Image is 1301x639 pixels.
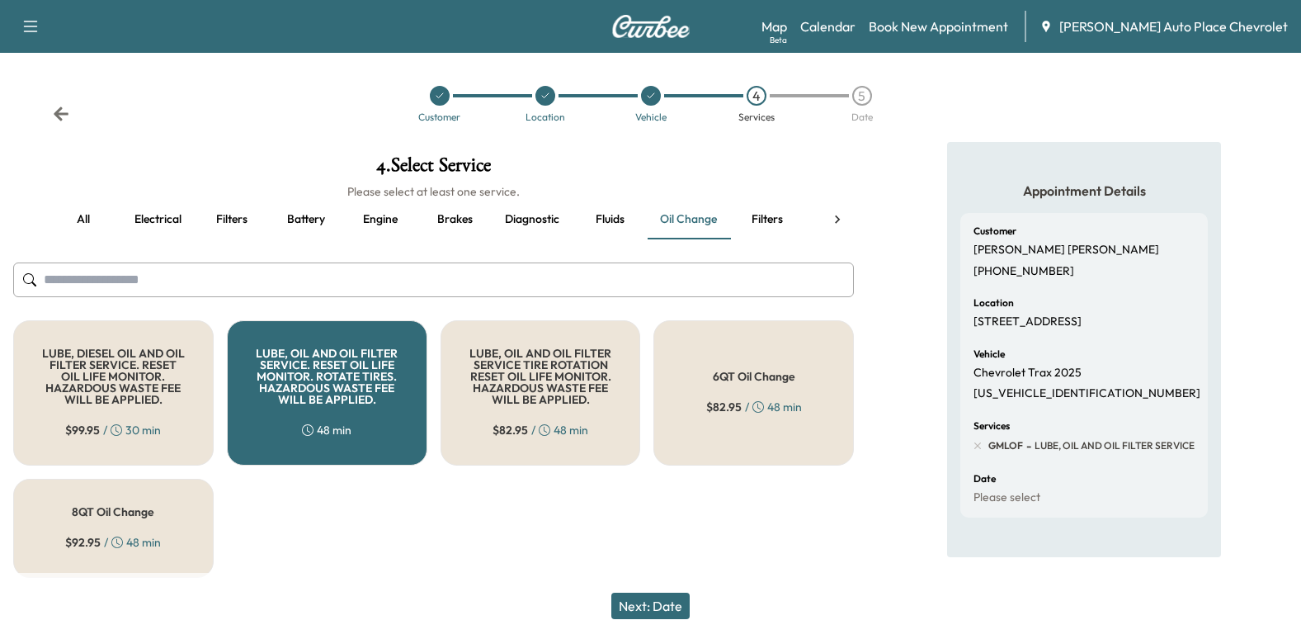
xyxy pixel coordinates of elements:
[869,17,1008,36] a: Book New Appointment
[761,17,787,36] a: MapBeta
[53,106,69,122] div: Back
[195,200,269,239] button: Filters
[611,593,690,619] button: Next: Date
[960,182,1208,200] h5: Appointment Details
[973,315,1082,329] p: [STREET_ADDRESS]
[770,34,787,46] div: Beta
[46,200,120,239] button: all
[13,183,854,200] h6: Please select at least one service.
[973,366,1082,381] p: Chevrolet Trax 2025
[973,298,1014,308] h6: Location
[800,17,856,36] a: Calendar
[973,226,1016,236] h6: Customer
[973,264,1074,279] p: [PHONE_NUMBER]
[492,200,573,239] button: Diagnostic
[65,534,161,551] div: / 48 min
[1059,17,1288,36] span: [PERSON_NAME] Auto Place Chevrolet
[493,422,588,438] div: / 48 min
[343,200,417,239] button: Engine
[13,155,854,183] h1: 4 . Select Service
[269,200,343,239] button: Battery
[418,112,460,122] div: Customer
[468,348,614,405] h5: LUBE, OIL AND OIL FILTER SERVICE TIRE ROTATION RESET OIL LIFE MONITOR. HAZARDOUS WASTE FEE WILL B...
[706,399,742,415] span: $ 82.95
[302,422,351,438] div: 48 min
[526,112,565,122] div: Location
[988,439,1023,452] span: GMLOF
[1023,438,1031,454] span: -
[713,371,795,382] h5: 6QT Oil Change
[973,474,996,484] h6: Date
[738,112,775,122] div: Services
[254,348,400,405] h5: LUBE, OIL AND OIL FILTER SERVICE. RESET OIL LIFE MONITOR. ROTATE TIRES. HAZARDOUS WASTE FEE WILL ...
[851,112,873,122] div: Date
[647,200,730,239] button: Oil change
[747,86,766,106] div: 4
[65,534,101,551] span: $ 92.95
[852,86,872,106] div: 5
[804,200,879,239] button: Tire
[973,349,1005,359] h6: Vehicle
[973,243,1159,258] p: [PERSON_NAME] [PERSON_NAME]
[65,422,161,438] div: / 30 min
[611,15,691,38] img: Curbee Logo
[635,112,667,122] div: Vehicle
[573,200,647,239] button: Fluids
[46,200,821,239] div: basic tabs example
[730,200,804,239] button: Filters
[40,348,186,405] h5: LUBE, DIESEL OIL AND OIL FILTER SERVICE. RESET OIL LIFE MONITOR. HAZARDOUS WASTE FEE WILL BE APPL...
[973,386,1200,401] p: [US_VEHICLE_IDENTIFICATION_NUMBER]
[120,200,195,239] button: Electrical
[706,399,802,415] div: / 48 min
[973,490,1040,505] p: Please select
[417,200,492,239] button: Brakes
[65,422,100,438] span: $ 99.95
[973,421,1010,431] h6: Services
[72,506,154,518] h5: 8QT Oil Change
[493,422,528,438] span: $ 82.95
